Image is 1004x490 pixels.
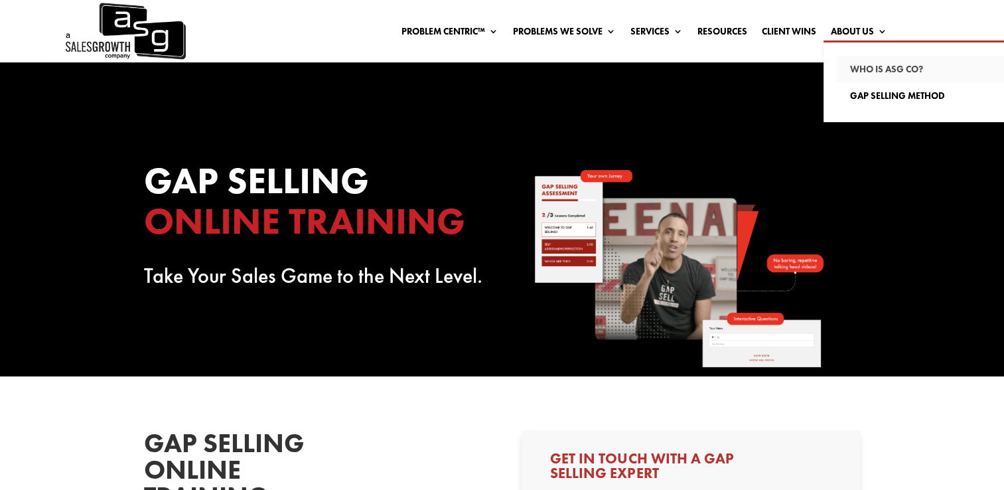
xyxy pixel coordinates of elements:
[401,27,498,41] a: Problem Centric™
[522,161,837,376] img: self-paced-gap-selling-course-keenan
[762,27,816,41] a: Client Wins
[630,27,683,41] a: Services
[144,161,482,249] h1: GAP Selling
[831,27,887,41] a: About Us
[513,27,616,41] a: Problems We Solve
[144,197,465,245] span: Online training
[550,451,831,487] h3: Get in Touch with a Gap Selling Expert
[144,268,482,284] p: Take Your Sales Game to the Next Level.
[697,27,747,41] a: Resources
